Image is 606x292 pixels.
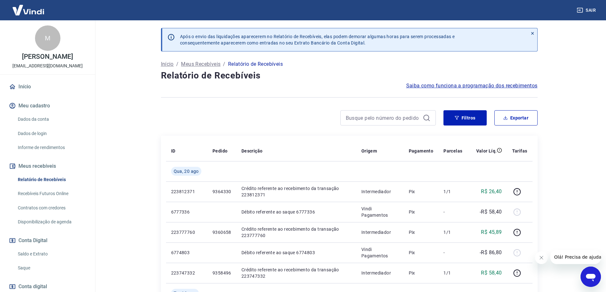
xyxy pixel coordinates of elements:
a: Saiba como funciona a programação dos recebimentos [406,82,538,90]
p: Débito referente ao saque 6774803 [241,249,351,256]
span: Conta digital [18,282,47,291]
p: Descrição [241,148,263,154]
p: R$ 45,89 [481,228,502,236]
p: Pagamento [409,148,434,154]
img: Vindi [8,0,49,20]
p: ID [171,148,176,154]
p: Crédito referente ao recebimento da transação 223747332 [241,267,351,279]
p: Crédito referente ao recebimento da transação 223812371 [241,185,351,198]
p: Intermediador [361,270,399,276]
button: Meu cadastro [8,99,87,113]
p: 1/1 [443,188,462,195]
p: Pix [409,188,434,195]
iframe: Fechar mensagem [535,251,548,264]
p: 9360658 [212,229,231,235]
p: Pedido [212,148,227,154]
p: Vindi Pagamentos [361,206,399,218]
p: [EMAIL_ADDRESS][DOMAIN_NAME] [12,63,83,69]
p: 6777336 [171,209,202,215]
button: Exportar [494,110,538,126]
p: / [176,60,178,68]
a: Início [8,80,87,94]
p: R$ 58,40 [481,269,502,277]
div: M [35,25,60,51]
p: Tarifas [512,148,527,154]
p: 6774803 [171,249,202,256]
button: Conta Digital [8,234,87,248]
p: -R$ 86,80 [480,249,502,256]
a: Meus Recebíveis [181,60,220,68]
p: Relatório de Recebíveis [228,60,283,68]
p: -R$ 58,40 [480,208,502,216]
a: Saldo e Extrato [15,248,87,261]
a: Informe de rendimentos [15,141,87,154]
p: / [223,60,225,68]
a: Recebíveis Futuros Online [15,187,87,200]
p: Intermediador [361,229,399,235]
p: 1/1 [443,270,462,276]
a: Dados de login [15,127,87,140]
button: Filtros [443,110,487,126]
p: R$ 26,40 [481,188,502,195]
p: 9358496 [212,270,231,276]
p: Vindi Pagamentos [361,246,399,259]
p: Débito referente ao saque 6777336 [241,209,351,215]
iframe: Botão para abrir a janela de mensagens [581,267,601,287]
button: Meus recebíveis [8,159,87,173]
button: Sair [575,4,598,16]
p: - [443,249,462,256]
p: 223777760 [171,229,202,235]
a: Contratos com credores [15,201,87,214]
p: [PERSON_NAME] [22,53,73,60]
p: Origem [361,148,377,154]
p: 1/1 [443,229,462,235]
p: Pix [409,229,434,235]
p: 9364330 [212,188,231,195]
p: Crédito referente ao recebimento da transação 223777760 [241,226,351,239]
a: Início [161,60,174,68]
p: Intermediador [361,188,399,195]
p: 223747332 [171,270,202,276]
a: Saque [15,261,87,275]
p: Pix [409,249,434,256]
p: Pix [409,270,434,276]
input: Busque pelo número do pedido [346,113,420,123]
p: Após o envio das liquidações aparecerem no Relatório de Recebíveis, elas podem demorar algumas ho... [180,33,455,46]
span: Olá! Precisa de ajuda? [4,4,53,10]
p: Pix [409,209,434,215]
a: Disponibilização de agenda [15,215,87,228]
p: 223812371 [171,188,202,195]
p: - [443,209,462,215]
a: Dados da conta [15,113,87,126]
p: Parcelas [443,148,462,154]
a: Relatório de Recebíveis [15,173,87,186]
p: Valor Líq. [476,148,497,154]
iframe: Mensagem da empresa [550,250,601,264]
span: Qua, 20 ago [174,168,199,174]
h4: Relatório de Recebíveis [161,69,538,82]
